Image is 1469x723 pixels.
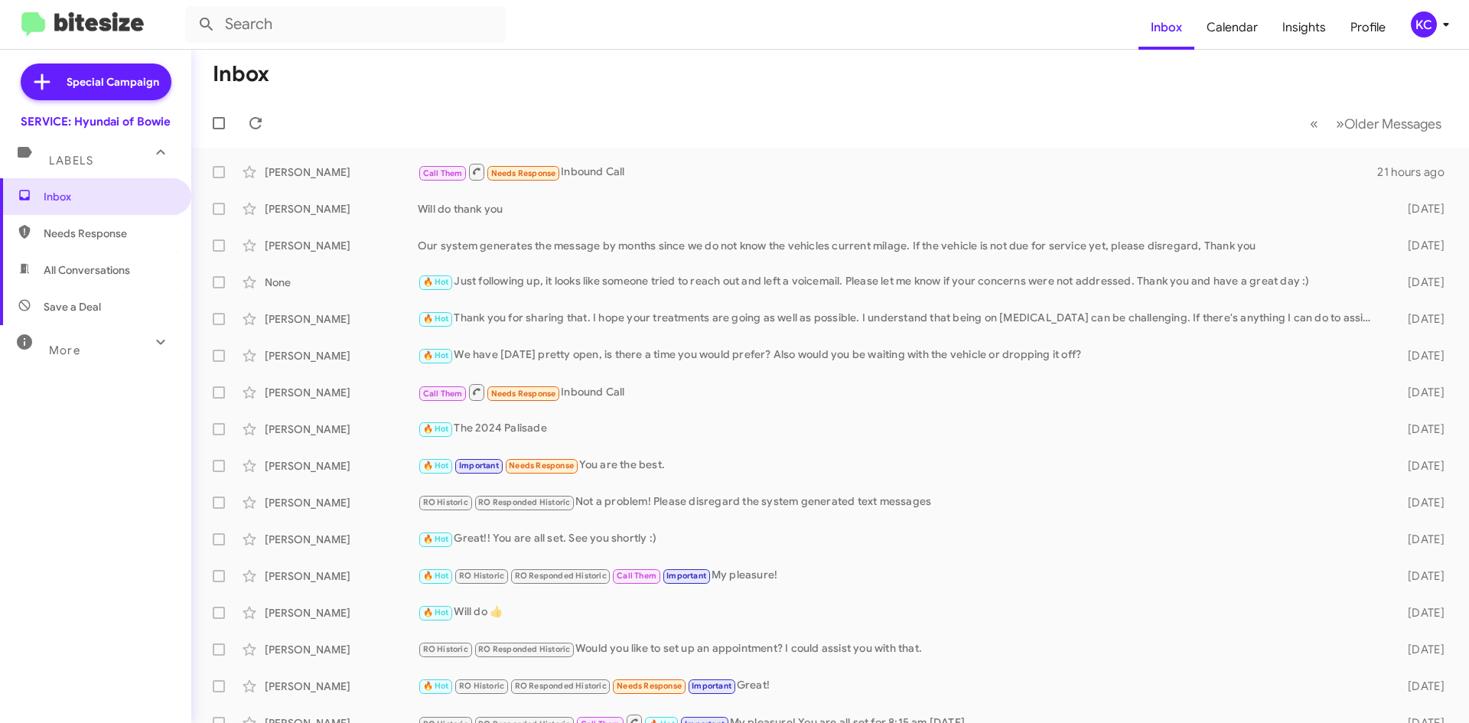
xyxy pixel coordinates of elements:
nav: Page navigation example [1301,108,1451,139]
div: SERVICE: Hyundai of Bowie [21,114,171,129]
span: More [49,344,80,357]
div: [DATE] [1383,275,1457,290]
a: Special Campaign [21,64,171,100]
span: RO Responded Historic [515,681,607,691]
span: RO Historic [459,571,504,581]
span: Labels [49,154,93,168]
span: RO Responded Historic [515,571,607,581]
div: [DATE] [1383,605,1457,620]
input: Search [185,6,506,43]
div: [PERSON_NAME] [265,238,418,253]
div: [PERSON_NAME] [265,532,418,547]
span: Needs Response [617,681,682,691]
span: 🔥 Hot [423,461,449,471]
span: 🔥 Hot [423,350,449,360]
button: KC [1398,11,1452,37]
a: Inbox [1138,5,1194,50]
a: Insights [1270,5,1338,50]
a: Profile [1338,5,1398,50]
span: Important [666,571,706,581]
span: Older Messages [1344,116,1441,132]
div: Not a problem! Please disregard the system generated text messages [418,493,1383,511]
a: Calendar [1194,5,1270,50]
div: [PERSON_NAME] [265,348,418,363]
span: Save a Deal [44,299,101,314]
div: Great!! You are all set. See you shortly :) [418,530,1383,548]
div: [DATE] [1383,201,1457,217]
div: [PERSON_NAME] [265,458,418,474]
div: Great! [418,677,1383,695]
span: RO Responded Historic [478,644,570,654]
span: RO Responded Historic [478,497,570,507]
div: [PERSON_NAME] [265,164,418,180]
span: All Conversations [44,262,130,278]
span: RO Historic [423,497,468,507]
div: [DATE] [1383,238,1457,253]
div: [DATE] [1383,568,1457,584]
div: My pleasure! [418,567,1383,585]
div: Inbound Call [418,383,1383,402]
div: [DATE] [1383,422,1457,437]
div: None [265,275,418,290]
div: [PERSON_NAME] [265,642,418,657]
span: Inbox [44,189,174,204]
h1: Inbox [213,62,269,86]
div: [PERSON_NAME] [265,679,418,694]
div: [DATE] [1383,348,1457,363]
span: 🔥 Hot [423,571,449,581]
span: 🔥 Hot [423,681,449,691]
span: 🔥 Hot [423,424,449,434]
span: 🔥 Hot [423,277,449,287]
div: [DATE] [1383,679,1457,694]
span: « [1310,114,1318,133]
span: Important [692,681,731,691]
span: Important [459,461,499,471]
div: [DATE] [1383,458,1457,474]
span: 🔥 Hot [423,534,449,544]
span: Needs Response [509,461,574,471]
div: KC [1411,11,1437,37]
div: [DATE] [1383,495,1457,510]
div: The 2024 Palisade [418,420,1383,438]
span: Special Campaign [67,74,159,90]
div: [PERSON_NAME] [265,605,418,620]
div: [DATE] [1383,311,1457,327]
div: [PERSON_NAME] [265,495,418,510]
div: We have [DATE] pretty open, is there a time you would prefer? Also would you be waiting with the ... [418,347,1383,364]
div: Thank you for sharing that. I hope your treatments are going as well as possible. I understand th... [418,310,1383,327]
button: Previous [1301,108,1327,139]
div: [DATE] [1383,532,1457,547]
div: Our system generates the message by months since we do not know the vehicles current milage. If t... [418,238,1383,253]
div: Will do thank you [418,201,1383,217]
div: You are the best. [418,457,1383,474]
button: Next [1327,108,1451,139]
div: Inbound Call [418,162,1377,181]
span: Needs Response [491,168,556,178]
div: [DATE] [1383,642,1457,657]
div: [DATE] [1383,385,1457,400]
span: Call Them [617,571,656,581]
div: Just following up, it looks like someone tried to reach out and left a voicemail. Please let me k... [418,273,1383,291]
span: 🔥 Hot [423,607,449,617]
div: [PERSON_NAME] [265,385,418,400]
div: [PERSON_NAME] [265,422,418,437]
span: Needs Response [44,226,174,241]
span: RO Historic [423,644,468,654]
div: [PERSON_NAME] [265,201,418,217]
div: [PERSON_NAME] [265,311,418,327]
div: [PERSON_NAME] [265,568,418,584]
span: Needs Response [491,389,556,399]
div: 21 hours ago [1377,164,1457,180]
span: 🔥 Hot [423,314,449,324]
div: Would you like to set up an appointment? I could assist you with that. [418,640,1383,658]
span: Call Them [423,168,463,178]
span: RO Historic [459,681,504,691]
span: » [1336,114,1344,133]
span: Call Them [423,389,463,399]
div: Will do 👍 [418,604,1383,621]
